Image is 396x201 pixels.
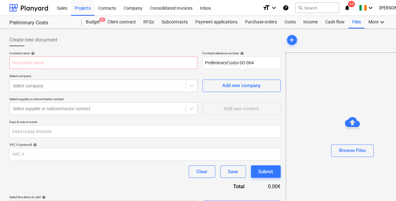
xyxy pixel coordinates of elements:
a: RFQs [140,16,158,28]
i: notifications [344,4,350,12]
i: keyboard_arrow_down [367,4,374,12]
div: Browse Files [339,146,366,154]
i: keyboard_arrow_down [270,4,278,12]
p: Days to pay invoices [9,120,281,125]
span: help [41,195,46,199]
div: 0.00€ [255,183,281,190]
button: Submit [251,165,281,178]
div: Contract name [9,51,198,55]
span: Create new document [9,36,57,44]
a: Cash flow [321,16,348,28]
a: Files [348,16,365,28]
a: Purchase orders [241,16,281,28]
div: Add new company [223,81,261,90]
button: Browse Files [331,145,374,157]
span: help [32,143,37,147]
button: Add new company [203,80,281,92]
div: Select line-items to add [9,195,198,199]
button: Search [295,2,339,13]
iframe: Chat Widget [365,171,396,201]
div: Total [199,183,255,190]
i: Knowledge base [283,4,289,12]
a: Subcontracts [158,16,192,28]
span: add [288,36,296,44]
div: More [365,16,390,28]
span: help [239,51,244,55]
a: Income [300,16,321,28]
div: Save [228,168,238,176]
div: Clear [197,168,208,176]
input: Reference number [203,56,281,69]
input: VAT, % [9,148,281,160]
p: Select company [9,74,198,79]
button: Save [220,165,246,178]
p: Select supplier or subcontractor contact [9,97,198,102]
i: keyboard_arrow_down [378,18,386,26]
a: Costs [281,16,300,28]
button: Clear [189,165,215,178]
span: 4 [99,17,105,22]
span: search [298,5,303,10]
i: format_size [263,4,270,12]
a: Budget4 [82,16,104,28]
a: Payment applications [192,16,241,28]
span: help [30,51,35,55]
input: Document name [9,56,198,69]
div: Contract reference number [203,51,281,55]
a: Client contract [104,16,140,28]
div: Submit [259,168,273,176]
div: VAT, % (optional) [9,143,281,147]
span: 53 [348,1,355,7]
div: Preliminary Costs [9,20,75,26]
input: Days to pay invoices [9,125,281,138]
div: Budget [82,16,104,28]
